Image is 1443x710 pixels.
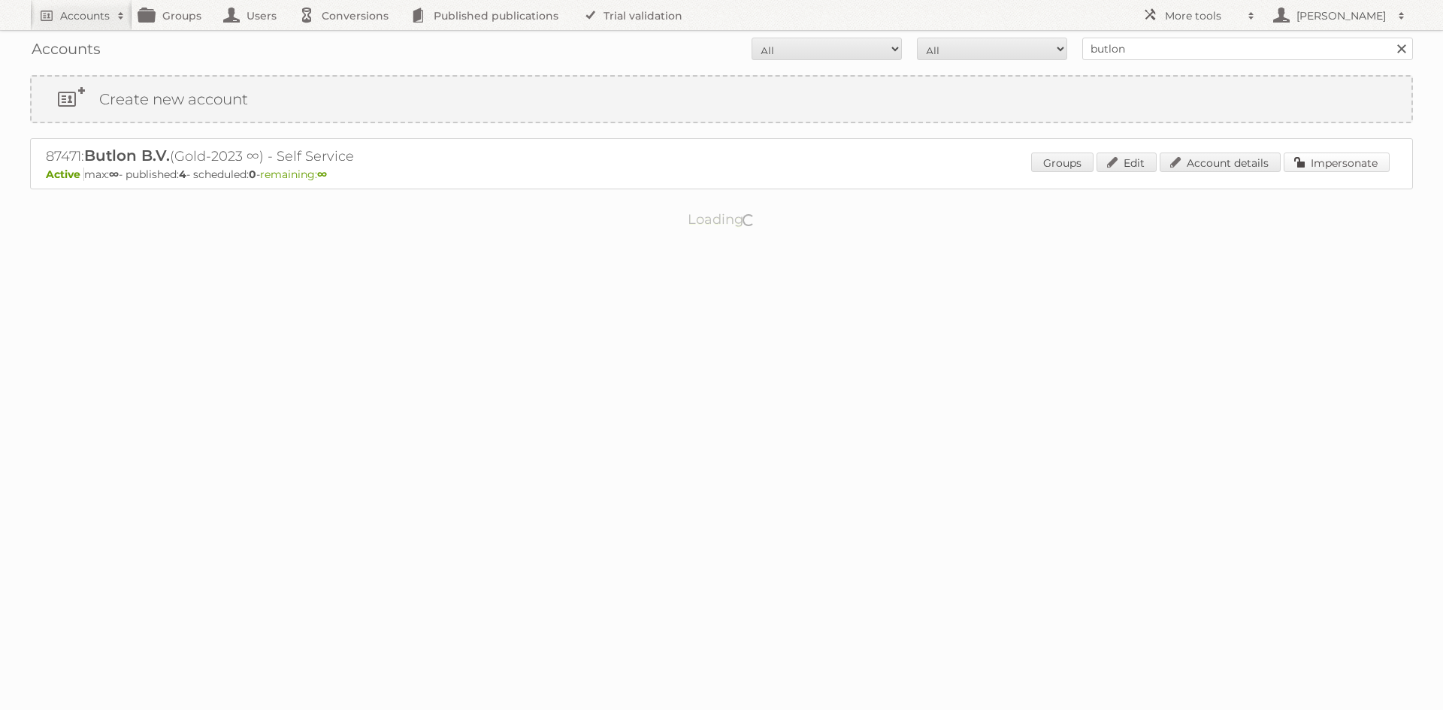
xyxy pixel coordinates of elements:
strong: 4 [179,168,186,181]
span: Butlon B.V. [84,147,170,165]
span: Active [46,168,84,181]
strong: 0 [249,168,256,181]
a: Edit [1097,153,1157,172]
p: Loading [640,204,803,234]
a: Account details [1160,153,1281,172]
a: Create new account [32,77,1411,122]
h2: 87471: (Gold-2023 ∞) - Self Service [46,147,572,166]
h2: [PERSON_NAME] [1293,8,1390,23]
a: Impersonate [1284,153,1390,172]
strong: ∞ [317,168,327,181]
p: max: - published: - scheduled: - [46,168,1397,181]
h2: Accounts [60,8,110,23]
span: remaining: [260,168,327,181]
a: Groups [1031,153,1094,172]
h2: More tools [1165,8,1240,23]
strong: ∞ [109,168,119,181]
